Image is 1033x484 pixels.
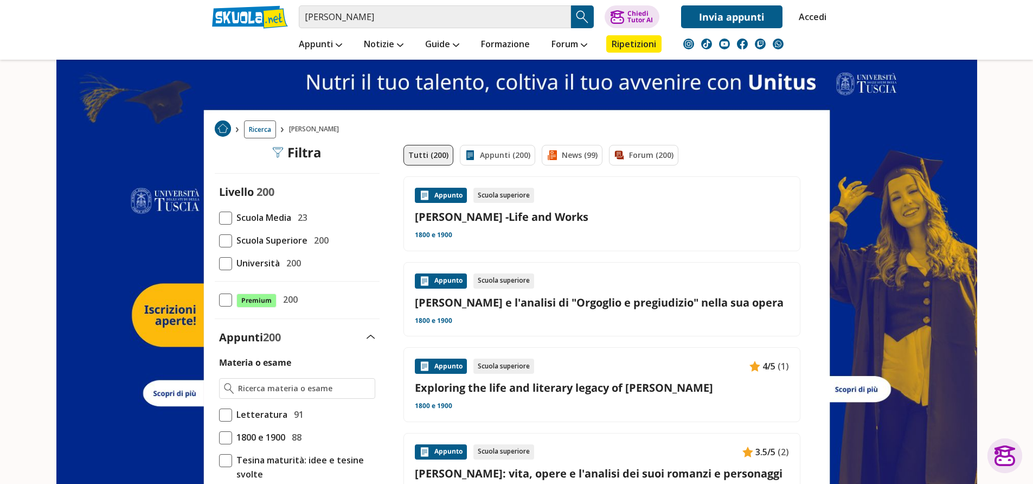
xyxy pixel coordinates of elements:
div: Scuola superiore [473,444,534,460]
span: 4/5 [762,359,775,373]
a: News (99) [542,145,602,165]
span: 200 [256,184,274,199]
img: WhatsApp [773,39,784,49]
img: Appunti contenuto [749,361,760,372]
img: Appunti contenuto [419,190,430,201]
img: facebook [737,39,748,49]
a: 1800 e 1900 [415,316,452,325]
span: (1) [778,359,789,373]
button: ChiediTutor AI [605,5,659,28]
a: Invia appunti [681,5,782,28]
img: Appunti contenuto [419,276,430,286]
span: Scuola Media [232,211,291,225]
a: Guide [422,35,462,55]
img: tiktok [701,39,712,49]
span: Scuola Superiore [232,233,307,247]
img: instagram [683,39,694,49]
img: News filtro contenuto [547,150,557,161]
span: Università [232,256,280,270]
img: Ricerca materia o esame [224,383,234,394]
a: [PERSON_NAME] -Life and Works [415,209,789,224]
a: Accedi [799,5,822,28]
img: Filtra filtri mobile [272,147,283,158]
a: 1800 e 1900 [415,402,452,410]
span: 88 [287,430,301,444]
img: youtube [719,39,730,49]
span: Premium [236,294,277,308]
a: Ripetizioni [606,35,662,53]
img: Appunti contenuto [742,447,753,457]
a: Notizie [361,35,406,55]
input: Ricerca materia o esame [238,383,370,394]
span: 91 [290,407,304,422]
span: 200 [263,330,281,345]
a: Ricerca [244,120,276,138]
a: [PERSON_NAME] e l'analisi di "Orgoglio e pregiudizio" nella sua opera [415,295,789,310]
div: Scuola superiore [473,273,534,289]
label: Materia o esame [219,356,291,368]
img: Cerca appunti, riassunti o versioni [574,9,591,25]
div: Appunto [415,188,467,203]
a: Appunti [296,35,345,55]
a: Home [215,120,231,138]
a: Appunti (200) [460,145,535,165]
a: 1800 e 1900 [415,231,452,239]
a: Forum (200) [609,145,678,165]
span: 23 [293,211,307,225]
img: Forum filtro contenuto [614,150,625,161]
img: Appunti contenuto [419,447,430,457]
img: Home [215,120,231,137]
div: Chiedi Tutor AI [627,10,653,23]
div: Scuola superiore [473,188,534,203]
div: Filtra [272,145,322,160]
a: Formazione [478,35,532,55]
div: Appunto [415,273,467,289]
span: 200 [282,256,301,270]
span: Letteratura [232,407,287,422]
div: Appunto [415,444,467,460]
a: Forum [549,35,590,55]
a: [PERSON_NAME]: vita, opere e l'analisi dei suoi romanzi e personaggi [415,466,789,481]
button: Search Button [571,5,594,28]
label: Appunti [219,330,281,345]
a: Tutti (200) [403,145,453,165]
span: 200 [310,233,329,247]
img: twitch [755,39,766,49]
span: [PERSON_NAME] [289,120,343,138]
span: Tesina maturità: idee e tesine svolte [232,453,375,481]
div: Scuola superiore [473,359,534,374]
img: Appunti contenuto [419,361,430,372]
input: Cerca appunti, riassunti o versioni [299,5,571,28]
span: 200 [279,292,298,307]
span: 1800 e 1900 [232,430,285,444]
div: Appunto [415,359,467,374]
a: Exploring the life and literary legacy of [PERSON_NAME] [415,380,789,395]
span: 3.5/5 [755,445,775,459]
img: Appunti filtro contenuto [465,150,476,161]
label: Livello [219,184,254,199]
span: (2) [778,445,789,459]
img: Apri e chiudi sezione [367,335,375,339]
